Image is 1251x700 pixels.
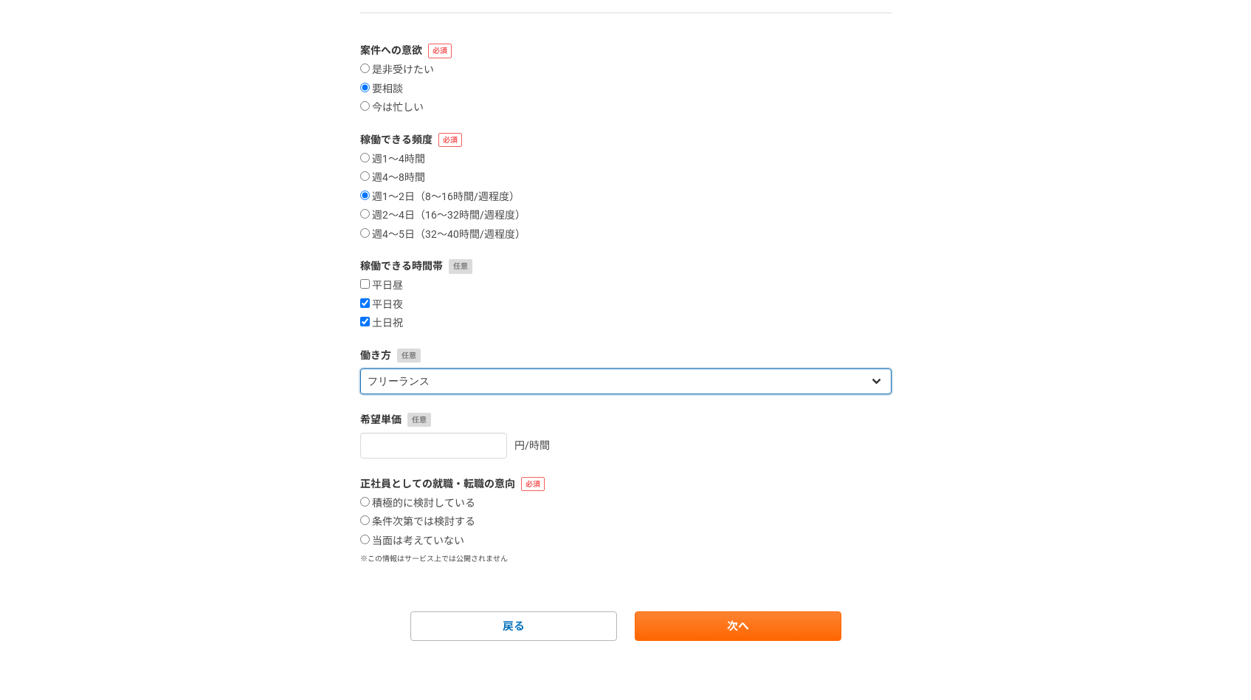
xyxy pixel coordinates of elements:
[360,348,892,363] label: 働き方
[360,83,370,92] input: 要相談
[360,101,424,114] label: 今は忙しい
[360,64,434,77] label: 是非受けたい
[360,228,525,241] label: 週4〜5日（32〜40時間/週程度）
[360,298,403,312] label: 平日夜
[360,209,370,219] input: 週2〜4日（16〜32時間/週程度）
[360,101,370,111] input: 今は忙しい
[360,535,464,548] label: 当面は考えていない
[360,476,892,492] label: 正社員としての就職・転職の意向
[360,553,892,564] p: ※この情報はサービス上では公開されません
[360,497,475,510] label: 積極的に検討している
[360,515,475,529] label: 条件次第では検討する
[360,43,892,58] label: 案件への意欲
[360,228,370,238] input: 週4〜5日（32〜40時間/週程度）
[360,191,520,204] label: 週1〜2日（8〜16時間/週程度）
[360,515,370,525] input: 条件次第では検討する
[360,171,370,181] input: 週4〜8時間
[360,209,525,222] label: 週2〜4日（16〜32時間/週程度）
[635,611,841,641] a: 次へ
[360,317,370,326] input: 土日祝
[360,153,370,162] input: 週1〜4時間
[360,153,425,166] label: 週1〜4時間
[360,258,892,274] label: 稼働できる時間帯
[360,132,892,148] label: 稼働できる頻度
[360,535,370,544] input: 当面は考えていない
[514,439,550,451] span: 円/時間
[360,191,370,200] input: 週1〜2日（8〜16時間/週程度）
[360,497,370,507] input: 積極的に検討している
[360,279,403,292] label: 平日昼
[360,83,403,96] label: 要相談
[360,298,370,308] input: 平日夜
[360,64,370,73] input: 是非受けたい
[360,279,370,289] input: 平日昼
[360,171,425,185] label: 週4〜8時間
[360,317,403,330] label: 土日祝
[360,412,892,428] label: 希望単価
[410,611,617,641] a: 戻る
